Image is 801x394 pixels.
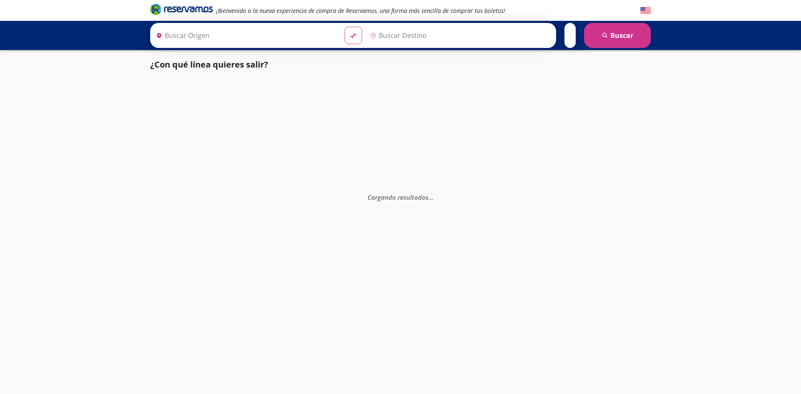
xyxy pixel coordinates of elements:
[584,23,651,48] button: Buscar
[368,193,433,201] em: Cargando resultados
[367,25,552,46] input: Buscar Destino
[430,193,432,201] span: .
[432,193,433,201] span: .
[216,7,505,15] em: ¡Bienvenido a la nueva experiencia de compra de Reservamos, una forma más sencilla de comprar tus...
[150,3,213,15] i: Brand Logo
[150,3,213,18] a: Brand Logo
[640,5,651,16] button: English
[150,58,268,71] p: ¿Con qué línea quieres salir?
[153,25,338,46] input: Buscar Origen
[428,193,430,201] span: .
